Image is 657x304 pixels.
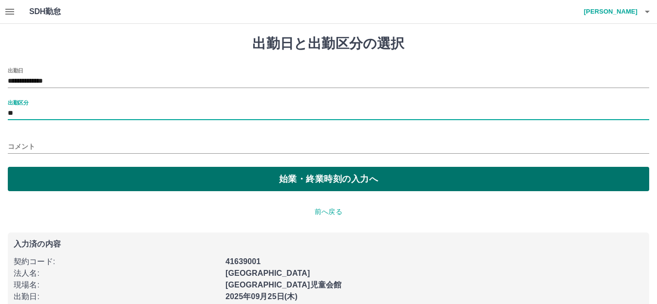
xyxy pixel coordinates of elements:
label: 出勤日 [8,67,23,74]
label: 出勤区分 [8,99,28,106]
p: 法人名 : [14,268,220,279]
b: 2025年09月25日(木) [225,292,298,301]
button: 始業・終業時刻の入力へ [8,167,649,191]
p: 前へ戻る [8,207,649,217]
b: [GEOGRAPHIC_DATA]児童会館 [225,281,341,289]
h1: 出勤日と出勤区分の選択 [8,36,649,52]
b: 41639001 [225,257,261,266]
p: 入力済の内容 [14,240,643,248]
p: 現場名 : [14,279,220,291]
p: 出勤日 : [14,291,220,303]
b: [GEOGRAPHIC_DATA] [225,269,310,277]
p: 契約コード : [14,256,220,268]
